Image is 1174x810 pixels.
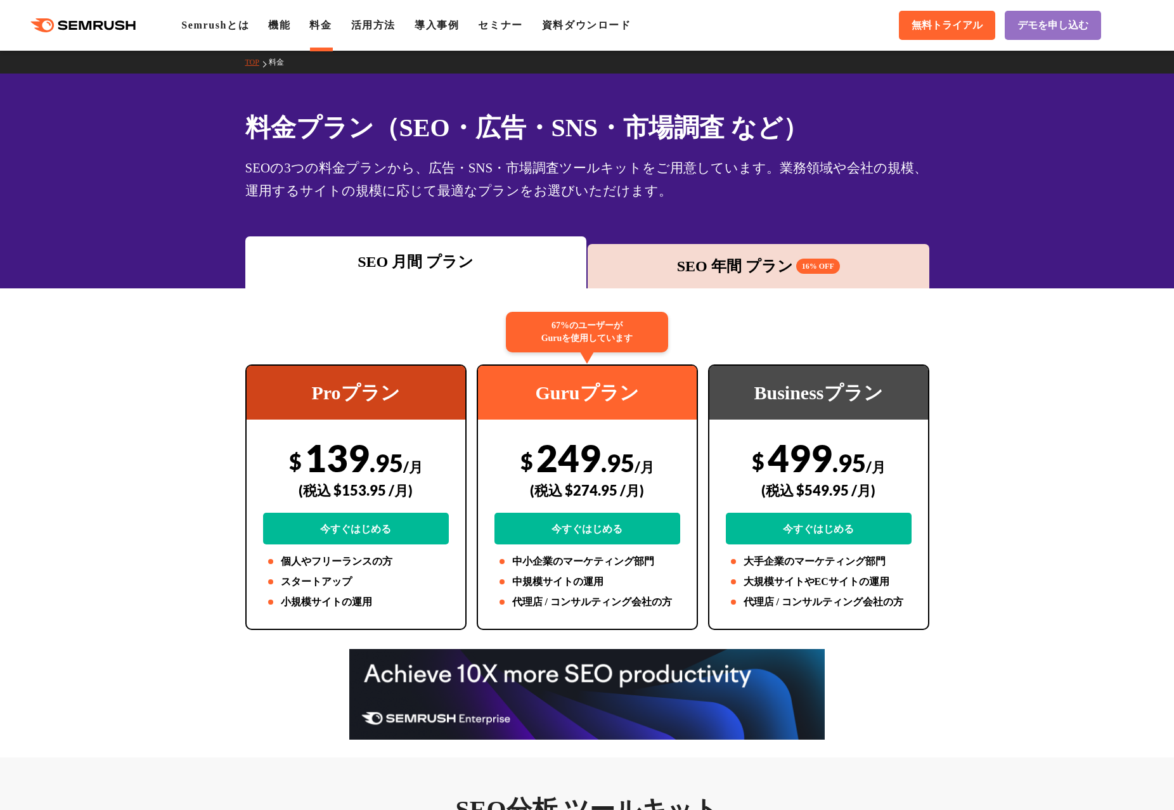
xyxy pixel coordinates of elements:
[594,255,923,278] div: SEO 年間 プラン
[912,19,983,32] span: 無料トライアル
[796,259,840,274] span: 16% OFF
[263,574,449,589] li: スタートアップ
[726,435,912,544] div: 499
[832,448,866,477] span: .95
[542,20,631,30] a: 資料ダウンロード
[269,58,293,67] a: 料金
[351,20,396,30] a: 活用方法
[263,513,449,544] a: 今すぐはじめる
[478,20,522,30] a: セミナー
[268,20,290,30] a: 機能
[494,435,680,544] div: 249
[263,554,449,569] li: 個人やフリーランスの方
[181,20,249,30] a: Semrushとは
[263,435,449,544] div: 139
[245,157,929,202] div: SEOの3つの料金プランから、広告・SNS・市場調査ツールキットをご用意しています。業務領域や会社の規模、運用するサイトの規模に応じて最適なプランをお選びいただけます。
[726,468,912,513] div: (税込 $549.95 /月)
[601,448,635,477] span: .95
[520,448,533,474] span: $
[245,109,929,146] h1: 料金プラン（SEO・広告・SNS・市場調査 など）
[370,448,403,477] span: .95
[726,595,912,610] li: 代理店 / コンサルティング会社の方
[726,554,912,569] li: 大手企業のマーケティング部門
[478,366,697,420] div: Guruプラン
[726,513,912,544] a: 今すぐはじめる
[403,458,423,475] span: /月
[709,366,928,420] div: Businessプラン
[726,574,912,589] li: 大規模サイトやECサイトの運用
[635,458,654,475] span: /月
[752,448,764,474] span: $
[263,468,449,513] div: (税込 $153.95 /月)
[494,574,680,589] li: 中規模サイトの運用
[494,468,680,513] div: (税込 $274.95 /月)
[252,250,581,273] div: SEO 月間 プラン
[1017,19,1088,32] span: デモを申し込む
[494,595,680,610] li: 代理店 / コンサルティング会社の方
[506,312,668,352] div: 67%のユーザーが Guruを使用しています
[289,448,302,474] span: $
[866,458,886,475] span: /月
[899,11,995,40] a: 無料トライアル
[247,366,465,420] div: Proプラン
[415,20,459,30] a: 導入事例
[1005,11,1101,40] a: デモを申し込む
[494,554,680,569] li: 中小企業のマーケティング部門
[263,595,449,610] li: 小規模サイトの運用
[245,58,269,67] a: TOP
[309,20,332,30] a: 料金
[494,513,680,544] a: 今すぐはじめる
